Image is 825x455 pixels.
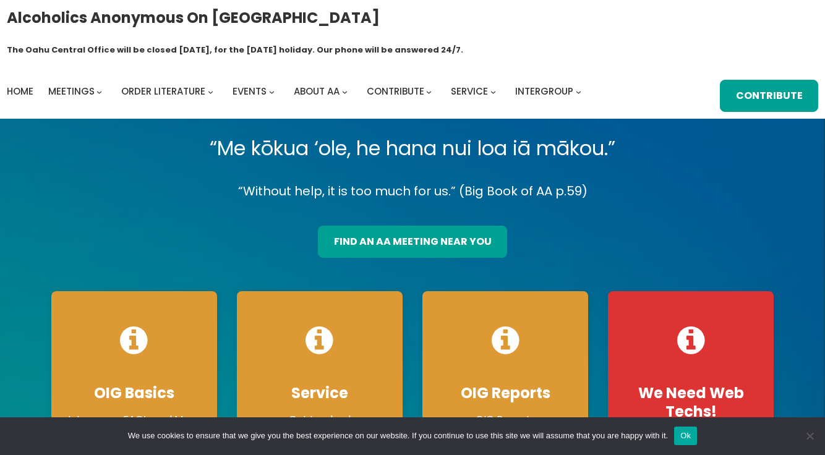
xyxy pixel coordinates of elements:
p: OIG Reports [435,412,576,427]
nav: Intergroup [7,83,586,100]
a: Alcoholics Anonymous on [GEOGRAPHIC_DATA] [7,4,380,31]
a: Contribute [367,83,424,100]
button: Contribute submenu [426,89,432,95]
p: “Me kōkua ‘ole, he hana nui loa iā mākou.” [41,131,784,166]
span: We use cookies to ensure that we give you the best experience on our website. If you continue to ... [128,430,668,442]
button: Intergroup submenu [576,89,581,95]
h4: We Need Web Techs! [620,384,761,421]
span: Contribute [367,85,424,98]
a: Contribute [720,80,818,112]
a: Service [451,83,488,100]
button: Events submenu [269,89,275,95]
button: Service submenu [490,89,496,95]
span: No [803,430,816,442]
a: Intergroup [515,83,573,100]
span: Meetings [48,85,95,98]
span: Events [233,85,267,98]
p: Intergroup FAQ’s and More [64,412,205,427]
span: Order Literature [121,85,205,98]
span: Intergroup [515,85,573,98]
h4: OIG Reports [435,384,576,402]
p: “Without help, it is too much for us.” (Big Book of AA p.59) [41,181,784,202]
button: Meetings submenu [96,89,102,95]
span: Home [7,85,33,98]
a: Meetings [48,83,95,100]
h4: OIG Basics [64,384,205,402]
a: find an aa meeting near you [318,226,507,258]
a: About AA [294,83,340,100]
button: Ok [674,427,697,445]
h1: The Oahu Central Office will be closed [DATE], for the [DATE] holiday. Our phone will be answered... [7,44,463,56]
button: Order Literature submenu [208,89,213,95]
span: About AA [294,85,340,98]
a: Events [233,83,267,100]
a: Home [7,83,33,100]
button: About AA submenu [342,89,348,95]
h4: Service [249,384,390,402]
span: Service [451,85,488,98]
p: Get Involved [249,412,390,427]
